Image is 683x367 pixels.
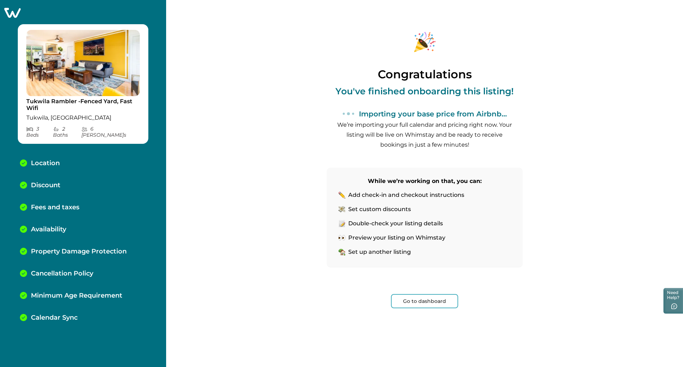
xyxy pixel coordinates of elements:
[335,86,514,96] p: You've finished onboarding this listing!
[26,114,140,121] p: Tukwila, [GEOGRAPHIC_DATA]
[31,314,78,322] p: Calendar Sync
[31,226,66,234] p: Availability
[342,108,355,120] svg: loading
[53,126,81,138] p: 2 Bath s
[31,182,60,189] p: Discount
[378,68,472,81] p: Congratulations
[348,192,464,199] p: Add check-in and checkout instructions
[359,110,507,118] p: Importing your base price from Airbnb...
[348,206,411,213] p: Set custom discounts
[348,248,411,256] p: Set up another listing
[338,192,345,199] img: pencil-icon
[81,126,140,138] p: 6 [PERSON_NAME] s
[348,234,445,241] p: Preview your listing on Whimstay
[26,30,140,96] img: propertyImage_Tukwila Rambler -Fenced Yard, Fast Wifi
[398,21,451,63] img: congratulations
[26,126,53,138] p: 3 Bed s
[31,270,93,278] p: Cancellation Policy
[31,159,60,167] p: Location
[31,204,79,211] p: Fees and taxes
[338,176,511,186] p: While we’re working on that, you can:
[336,120,514,150] p: We’re importing your full calendar and pricing right now. Your listing will be live on Whimstay a...
[391,294,458,308] button: Go to dashboard
[31,248,127,256] p: Property Damage Protection
[338,248,345,256] img: home-icon
[338,220,345,227] img: list-pencil-icon
[338,206,345,213] img: money-icon
[31,292,122,300] p: Minimum Age Requirement
[26,98,140,112] p: Tukwila Rambler -Fenced Yard, Fast Wifi
[338,234,345,241] img: eyes-icon
[348,220,443,227] p: Double-check your listing details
